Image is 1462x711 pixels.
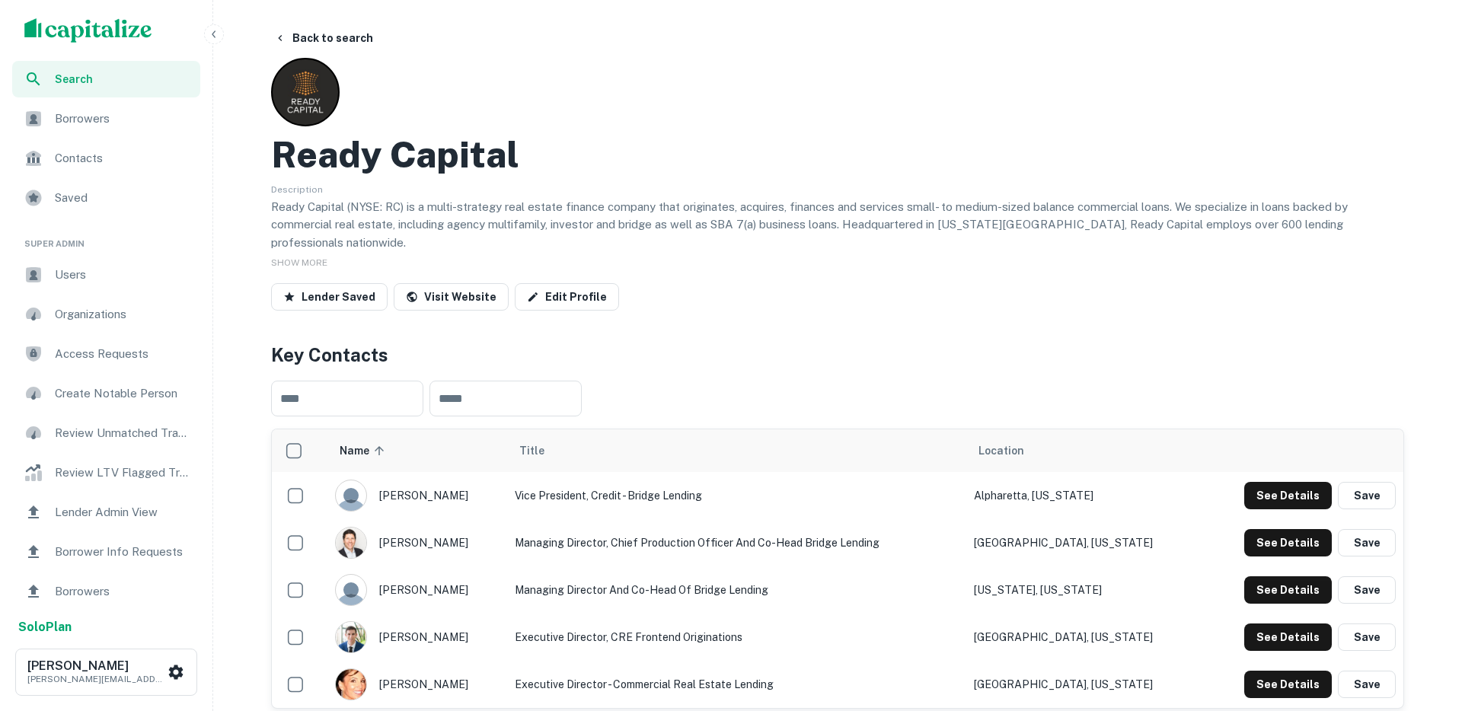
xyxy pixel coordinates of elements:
p: [PERSON_NAME][EMAIL_ADDRESS][DOMAIN_NAME] [27,672,164,686]
div: [PERSON_NAME] [335,668,500,700]
a: Create Notable Person [12,375,200,412]
span: Name [340,442,389,460]
span: Organizations [55,305,191,324]
td: [GEOGRAPHIC_DATA], [US_STATE] [966,519,1202,566]
a: Edit Profile [515,283,619,311]
p: Ready Capital (NYSE: RC) is a multi-strategy real estate finance company that originates, acquire... [271,198,1404,252]
a: Access Requests [12,336,200,372]
span: Description [271,184,323,195]
span: Borrower Info Requests [55,543,191,561]
img: 1516475605369 [336,669,366,700]
a: Saved [12,180,200,216]
span: Lender Admin View [55,503,191,521]
iframe: Chat Widget [1386,589,1462,662]
button: Back to search [268,24,379,52]
span: Location [978,442,1024,460]
span: Saved [55,189,191,207]
li: Super Admin [12,219,200,257]
th: Location [966,429,1202,472]
button: Save [1338,623,1396,651]
h6: [PERSON_NAME] [27,660,164,672]
span: Borrowers [55,110,191,128]
a: Review LTV Flagged Transactions [12,454,200,491]
td: [GEOGRAPHIC_DATA], [US_STATE] [966,661,1202,708]
a: Visit Website [394,283,509,311]
span: Borrowers [55,582,191,601]
img: 9c8pery4andzj6ohjkjp54ma2 [336,480,366,511]
span: SHOW MORE [271,257,327,268]
td: Alpharetta, [US_STATE] [966,472,1202,519]
a: Lender Admin View [12,494,200,531]
a: Users [12,257,200,293]
button: See Details [1244,623,1332,651]
a: Contacts [12,140,200,177]
h4: Key Contacts [271,341,1404,368]
span: Review Unmatched Transactions [55,424,191,442]
div: [PERSON_NAME] [335,574,500,606]
th: Title [507,429,967,472]
div: [PERSON_NAME] [335,621,500,653]
img: capitalize-logo.png [24,18,152,43]
td: Managing Director, Chief Production Officer and Co-Head Bridge Lending [507,519,967,566]
td: Vice President, Credit - Bridge Lending [507,472,967,519]
td: [GEOGRAPHIC_DATA], [US_STATE] [966,614,1202,661]
img: 1527111100373 [336,622,366,652]
a: Search [12,61,200,97]
button: [PERSON_NAME][PERSON_NAME][EMAIL_ADDRESS][DOMAIN_NAME] [15,649,197,696]
div: [PERSON_NAME] [335,480,500,512]
img: 9c8pery4andzj6ohjkjp54ma2 [336,575,366,605]
a: Organizations [12,296,200,333]
td: Managing Director and Co-Head of Bridge Lending [507,566,967,614]
span: Contacts [55,149,191,167]
button: Save [1338,576,1396,604]
button: Save [1338,482,1396,509]
button: Save [1338,529,1396,556]
button: See Details [1244,671,1332,698]
h2: Ready Capital [271,132,519,177]
button: See Details [1244,576,1332,604]
span: Search [55,71,191,88]
a: Borrowers [12,100,200,137]
button: See Details [1244,529,1332,556]
div: scrollable content [272,429,1403,708]
td: Executive Director - Commercial Real Estate Lending [507,661,967,708]
a: Borrower Info Requests [12,534,200,570]
span: Review LTV Flagged Transactions [55,464,191,482]
td: [US_STATE], [US_STATE] [966,566,1202,614]
a: SoloPlan [18,618,72,636]
td: Executive Director, CRE Frontend Originations [507,614,967,661]
button: Save [1338,671,1396,698]
span: Users [55,266,191,284]
span: Title [519,442,564,460]
strong: Solo Plan [18,620,72,634]
img: 1527859831403 [336,528,366,558]
button: Lender Saved [271,283,388,311]
a: Review Unmatched Transactions [12,415,200,451]
a: Borrowers [12,573,200,610]
th: Name [327,429,507,472]
div: [PERSON_NAME] [335,527,500,559]
span: Create Notable Person [55,384,191,403]
button: See Details [1244,482,1332,509]
span: Access Requests [55,345,191,363]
